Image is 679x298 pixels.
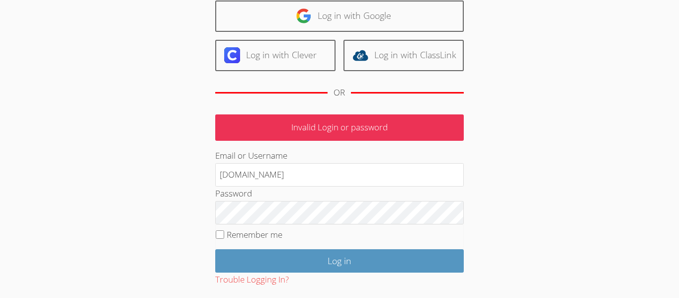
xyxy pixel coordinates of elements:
[352,47,368,63] img: classlink-logo-d6bb404cc1216ec64c9a2012d9dc4662098be43eaf13dc465df04b49fa7ab582.svg
[343,40,464,71] a: Log in with ClassLink
[215,249,464,273] input: Log in
[215,40,336,71] a: Log in with Clever
[227,229,282,240] label: Remember me
[215,273,289,287] button: Trouble Logging In?
[296,8,312,24] img: google-logo-50288ca7cdecda66e5e0955fdab243c47b7ad437acaf1139b6f446037453330a.svg
[215,0,464,32] a: Log in with Google
[334,86,345,100] div: OR
[224,47,240,63] img: clever-logo-6eab21bc6e7a338710f1a6ff85c0baf02591cd810cc4098c63d3a4b26e2feb20.svg
[215,150,287,161] label: Email or Username
[215,114,464,141] p: Invalid Login or password
[215,188,252,199] label: Password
